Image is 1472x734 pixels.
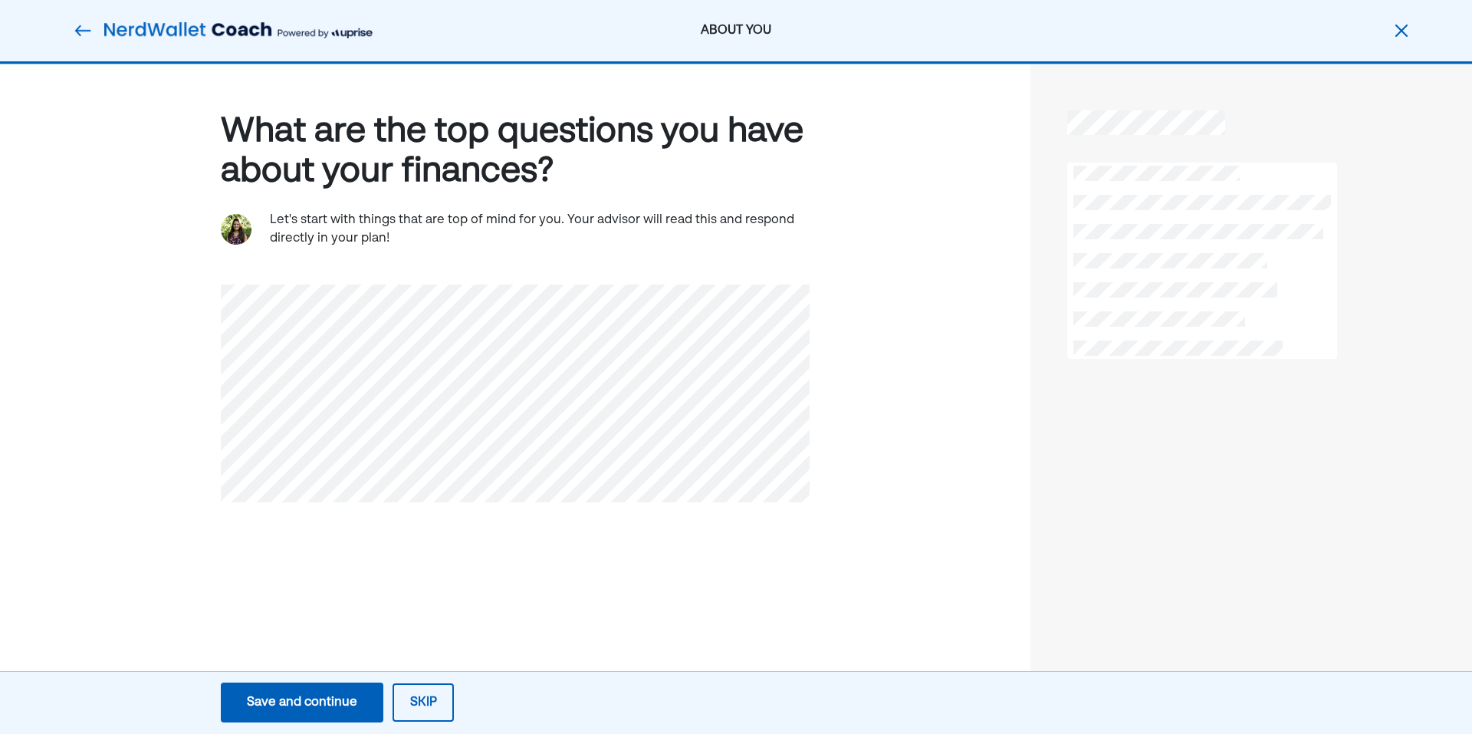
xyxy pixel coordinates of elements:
[270,211,810,248] div: Let's start with things that are top of mind for you. Your advisor will read this and respond dir...
[221,112,810,193] div: What are the top questions you have about your finances?
[247,693,357,712] div: Save and continue
[514,21,959,40] div: ABOUT YOU
[393,683,454,722] button: Skip
[221,683,383,722] button: Save and continue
